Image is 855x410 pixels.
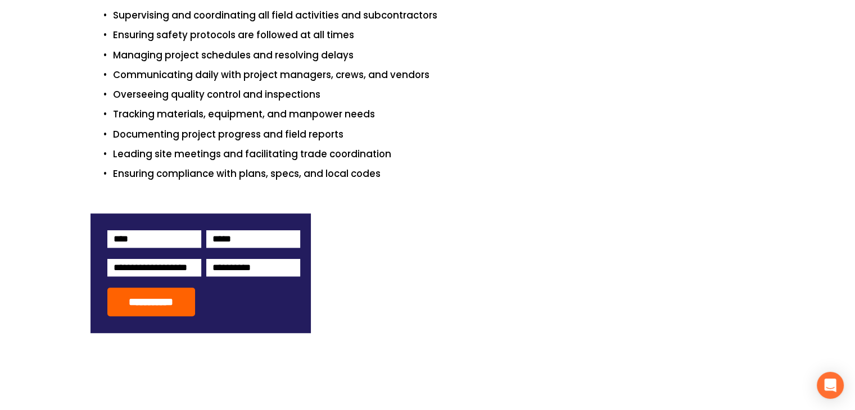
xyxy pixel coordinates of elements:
div: Open Intercom Messenger [817,372,844,399]
p: Managing project schedules and resolving delays [113,48,765,63]
p: Overseeing quality control and inspections [113,87,765,102]
p: Tracking materials, equipment, and manpower needs [113,107,765,122]
p: Ensuring safety protocols are followed at all times [113,28,765,43]
p: Leading site meetings and facilitating trade coordination [113,147,765,162]
p: Ensuring compliance with plans, specs, and local codes [113,166,765,181]
p: Supervising and coordinating all field activities and subcontractors [113,8,765,23]
p: Documenting project progress and field reports [113,127,765,142]
p: Communicating daily with project managers, crews, and vendors [113,67,765,83]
